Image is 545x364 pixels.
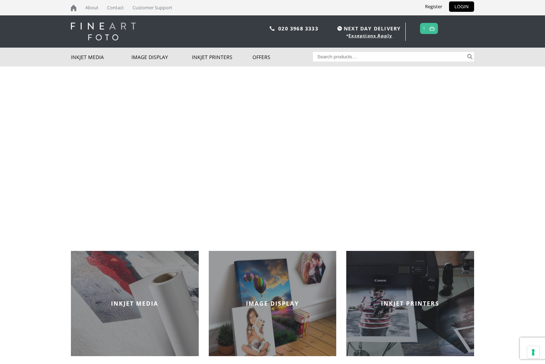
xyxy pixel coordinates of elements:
[71,23,136,40] img: logo-white.svg
[346,300,474,307] h2: INKJET PRINTERS
[131,48,192,67] a: Image Display
[71,300,199,307] h2: INKJET MEDIA
[5,139,17,150] img: previous arrow
[336,24,401,33] span: NEXT DAY DELIVERY
[71,48,131,67] a: Inkjet Media
[423,23,426,34] a: 1
[270,26,275,31] img: phone.svg
[337,26,342,31] img: time.svg
[348,33,392,39] a: Exceptions Apply
[278,25,318,32] a: 020 3968 3333
[429,26,435,31] img: basket.svg
[269,226,276,233] div: Choose slide to display.
[449,1,474,12] a: LOGIN
[529,139,540,150] img: next arrow
[252,48,313,67] a: Offers
[420,1,448,12] a: Register
[192,48,252,67] a: Inkjet Printers
[466,52,474,62] button: Search
[209,300,337,307] h2: IMAGE DISPLAY
[527,346,539,358] button: Your consent preferences for tracking technologies
[313,52,466,62] input: Search products…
